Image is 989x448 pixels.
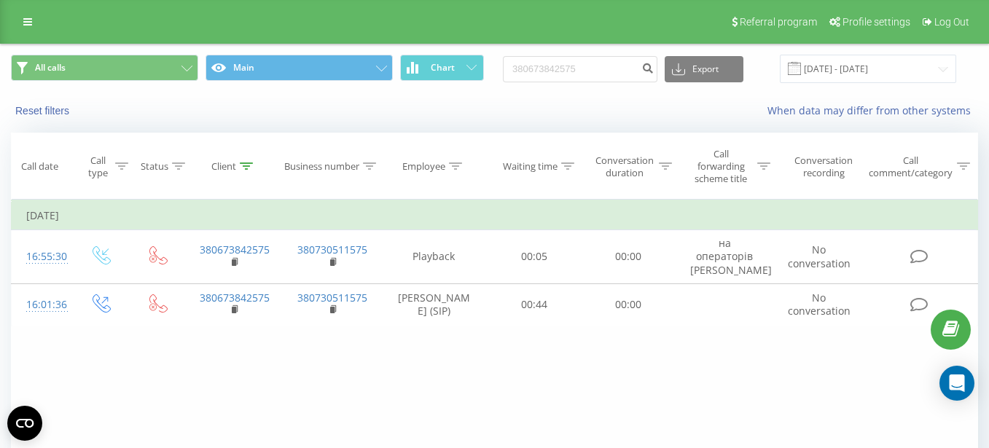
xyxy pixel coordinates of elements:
button: Export [665,56,743,82]
div: Business number [284,160,359,173]
td: [DATE] [12,201,978,230]
td: 00:00 [581,283,675,326]
button: Open CMP widget [7,406,42,441]
a: 380730511575 [297,291,367,304]
td: 00:44 [487,283,581,326]
a: 380673842575 [200,243,270,256]
td: 00:00 [581,230,675,284]
a: When data may differ from other systems [767,103,978,117]
div: Conversation recording [787,154,861,179]
a: 380730511575 [297,243,367,256]
button: Main [206,55,393,81]
td: на операторів [PERSON_NAME] [676,230,774,284]
td: [PERSON_NAME] (SIP) [381,283,487,326]
div: Call type [85,154,112,179]
span: Referral program [740,16,817,28]
div: Conversation duration [594,154,655,179]
td: Playback [381,230,487,284]
div: Employee [402,160,445,173]
input: Search by number [503,56,657,82]
div: 16:55:30 [26,243,57,271]
span: Log Out [934,16,969,28]
div: Call comment/category [868,154,953,179]
button: All calls [11,55,198,81]
div: 16:01:36 [26,291,57,319]
div: Client [211,160,236,173]
div: Call date [21,160,58,173]
span: Chart [431,63,455,73]
span: Profile settings [843,16,910,28]
span: No conversation [788,291,851,318]
td: 00:05 [487,230,581,284]
div: Status [141,160,168,173]
button: Chart [400,55,484,81]
div: Open Intercom Messenger [939,366,974,401]
a: 380673842575 [200,291,270,304]
span: No conversation [788,243,851,270]
div: Call forwarding scheme title [689,148,754,185]
div: Waiting time [503,160,558,173]
span: All calls [35,62,66,74]
button: Reset filters [11,104,77,117]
